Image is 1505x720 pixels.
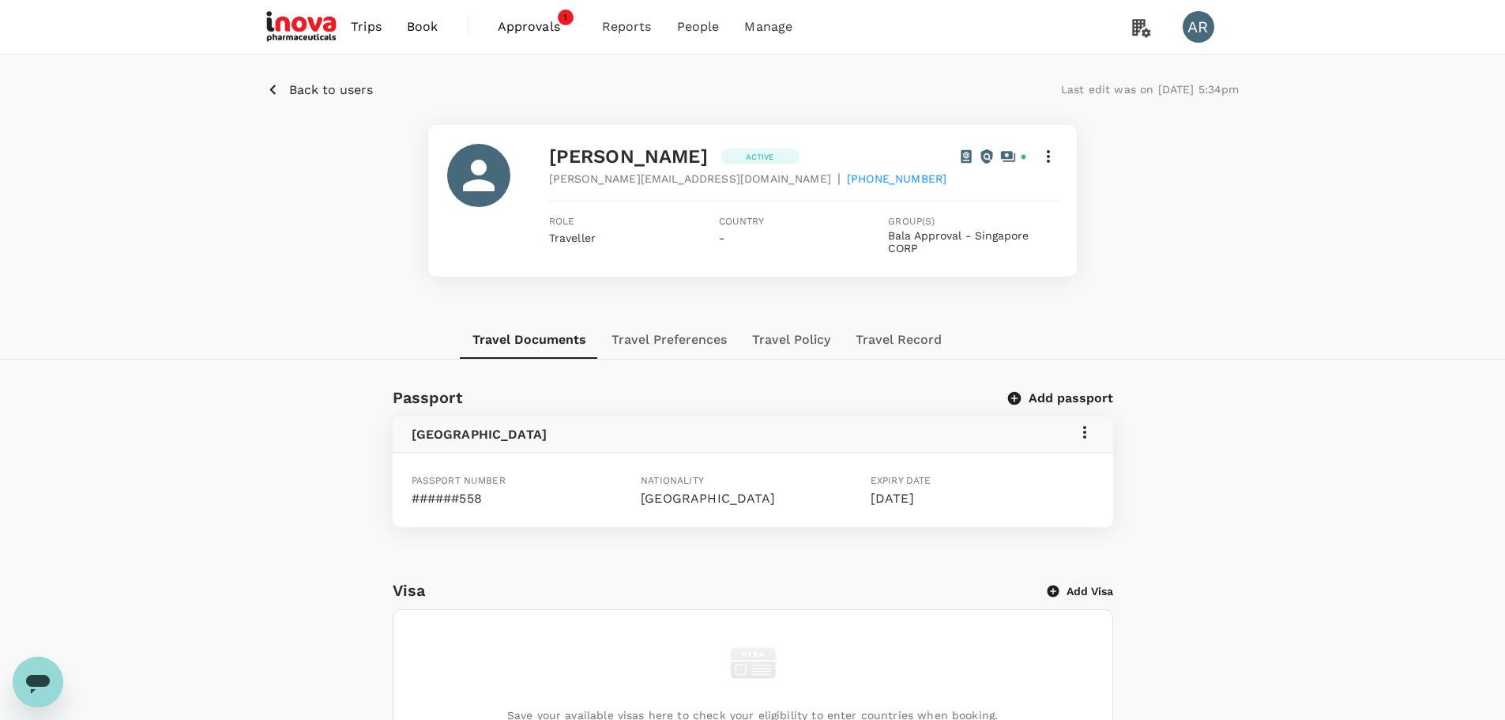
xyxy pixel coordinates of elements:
span: Country [719,214,889,230]
img: iNova Pharmaceuticals [266,9,339,44]
p: Back to users [289,81,373,100]
span: | [837,169,841,188]
button: Add passport [1010,390,1113,406]
button: Back to users [266,80,373,100]
span: [PERSON_NAME] [549,145,708,168]
span: Passport number [412,475,506,486]
span: Expiry date [871,475,931,486]
span: Trips [351,17,382,36]
span: - [719,232,724,244]
h6: Passport [393,385,463,410]
div: AR [1183,11,1214,43]
span: Group(s) [888,214,1058,230]
p: Last edit was on [DATE] 5:34pm [1061,81,1240,97]
span: Traveller [549,232,596,244]
h6: Visa [393,578,1048,603]
iframe: Button to launch messaging window [13,657,63,707]
span: Approvals [498,17,577,36]
img: visa [725,635,781,691]
button: Travel Preferences [599,321,739,359]
p: [GEOGRAPHIC_DATA] [641,489,864,508]
p: Add Visa [1067,583,1113,599]
span: [PERSON_NAME][EMAIL_ADDRESS][DOMAIN_NAME] [549,171,831,187]
p: Active [746,151,774,163]
span: People [677,17,720,36]
p: [DATE] [871,489,1094,508]
button: Bala Approval - Singapore CORP [888,230,1055,255]
span: 1 [558,9,574,25]
span: Role [549,214,719,230]
p: ######558 [412,489,635,508]
span: Manage [744,17,792,36]
span: Book [407,17,438,36]
button: Travel Record [843,321,954,359]
button: Travel Policy [739,321,843,359]
span: [PHONE_NUMBER] [847,171,946,187]
h6: [GEOGRAPHIC_DATA] [412,424,547,446]
span: Reports [602,17,652,36]
button: Travel Documents [460,321,599,359]
button: Add Visa [1048,583,1113,599]
span: Nationality [641,475,704,486]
